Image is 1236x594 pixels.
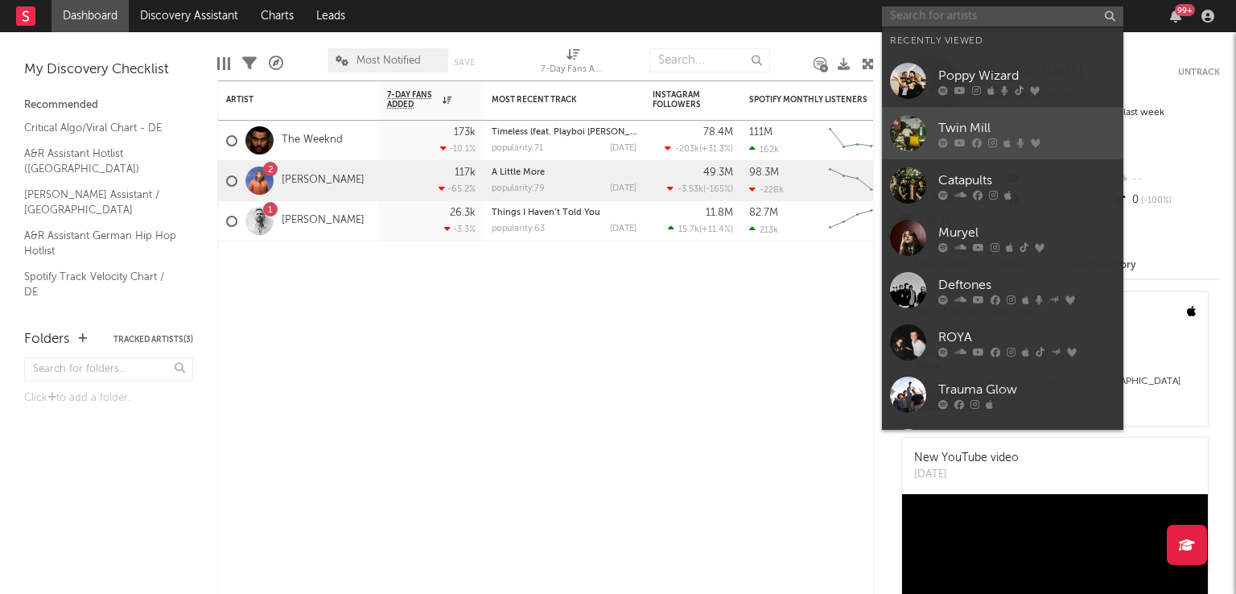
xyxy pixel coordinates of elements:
span: 7-Day Fans Added [387,90,439,109]
div: Filters [242,40,257,87]
input: Search for folders... [24,357,193,381]
div: 98.3M [749,167,779,178]
a: The Weeknd [282,134,343,147]
a: [PERSON_NAME] [282,214,365,228]
span: -203k [675,145,699,154]
a: Poppy Wizard [882,55,1123,107]
div: Poppy Wizard [938,66,1115,85]
input: Search for artists [882,6,1123,27]
div: 11.8M [706,208,733,218]
div: 173k [454,127,476,138]
a: Twin Mill [882,107,1123,159]
button: Tracked Artists(3) [113,336,193,344]
a: [PERSON_NAME] Assistant / [GEOGRAPHIC_DATA] [24,186,177,219]
a: A&R Assistant German Hip Hop Hotlist [24,227,177,260]
a: Trauma Glow [882,369,1123,421]
div: -228k [749,184,784,195]
div: Spotify Monthly Listeners [749,95,870,105]
a: Catapults [882,159,1123,212]
svg: Chart title [822,201,894,241]
div: 49.3M [703,167,733,178]
div: popularity: 71 [492,144,543,153]
a: A&R Assistant Hotlist ([GEOGRAPHIC_DATA]) [24,145,177,178]
a: Timeless (feat. Playboi [PERSON_NAME] & Doechii) - Remix [492,128,738,137]
div: Instagram Followers [653,90,709,109]
div: [DATE] [610,225,637,233]
div: My Discovery Checklist [24,60,193,80]
div: Recommended [24,96,193,115]
div: 117k [455,167,476,178]
div: ROYA [938,328,1115,347]
a: Spotify Track Velocity Chart / DE [24,268,177,301]
div: popularity: 79 [492,184,545,193]
div: 99 + [1175,4,1195,16]
span: -165 % [706,185,731,194]
div: 26.3k [450,208,476,218]
div: Folders [24,330,70,349]
div: [DATE] [610,144,637,153]
button: Untrack [1178,64,1220,80]
div: 111M [749,127,772,138]
div: [DATE] [914,467,1019,483]
div: 213k [749,225,778,235]
div: A Little More [492,168,637,177]
div: ( ) [667,184,733,194]
div: 162k [749,144,779,155]
div: Artist [226,95,347,105]
div: 78.4M [703,127,733,138]
a: ROYA [882,316,1123,369]
div: New YouTube video [914,450,1019,467]
button: Save [454,58,475,67]
input: Search... [649,48,770,72]
div: Deftones [938,275,1115,295]
span: 15.7k [678,225,699,234]
div: Trauma Glow [938,380,1115,399]
div: -- [1113,169,1220,190]
div: Edit Columns [217,40,230,87]
div: -10.1 % [440,143,476,154]
span: -100 % [1139,196,1172,205]
span: -3.53k [678,185,703,194]
div: Most Recent Track [492,95,612,105]
svg: Chart title [822,161,894,201]
div: popularity: 63 [492,225,545,233]
div: 82.7M [749,208,778,218]
span: +11.4 % [702,225,731,234]
div: ( ) [665,143,733,154]
div: -65.2 % [439,184,476,194]
a: Turnstile [882,421,1123,473]
div: Twin Mill [938,118,1115,138]
div: Recently Viewed [890,31,1115,51]
a: Deftones [882,264,1123,316]
div: 7-Day Fans Added (7-Day Fans Added) [541,40,605,87]
button: 99+ [1170,10,1181,23]
div: Catapults [938,171,1115,190]
span: +31.3 % [702,145,731,154]
div: 7-Day Fans Added (7-Day Fans Added) [541,60,605,80]
div: Timeless (feat. Playboi Carti & Doechii) - Remix [492,128,637,137]
div: A&R Pipeline [269,40,283,87]
span: Most Notified [356,56,421,66]
a: A Little More [492,168,545,177]
div: Things I Haven’t Told You [492,208,637,217]
a: Critical Algo/Viral Chart - DE [24,119,177,137]
a: Muryel [882,212,1123,264]
div: ( ) [668,224,733,234]
div: -3.3 % [444,224,476,234]
div: 0 [1113,190,1220,211]
div: Click to add a folder. [24,389,193,408]
div: Muryel [938,223,1115,242]
a: Things I Haven’t Told You [492,208,600,217]
svg: Chart title [822,121,894,161]
div: [DATE] [610,184,637,193]
a: [PERSON_NAME] [282,174,365,188]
